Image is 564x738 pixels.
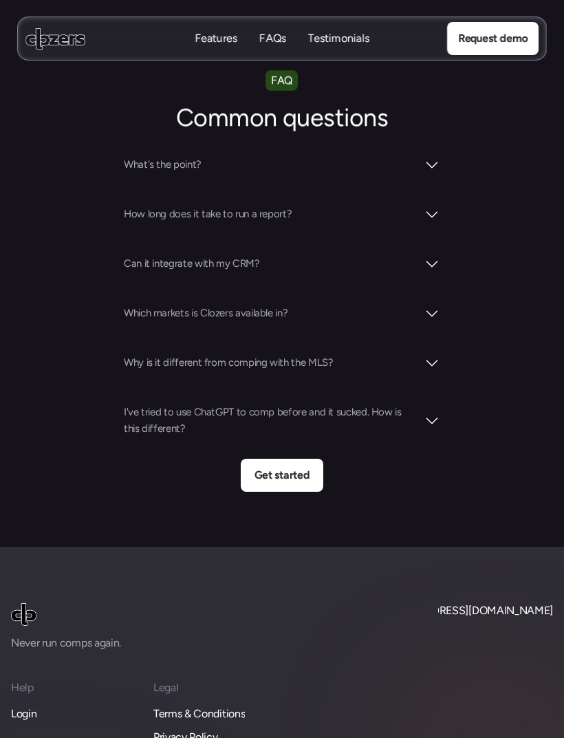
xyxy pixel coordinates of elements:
[308,46,369,61] p: Testimonials
[124,256,417,272] h3: Can it integrate with my CRM?
[153,679,268,697] p: Legal
[308,31,369,47] a: TestimonialsTestimonials
[241,459,323,492] a: Get started
[271,72,292,89] p: FAQ
[195,31,237,47] a: FeaturesFeatures
[124,355,417,371] h3: Why is it different from comping with the MLS?
[124,206,417,222] h3: How long does it take to run a report?
[11,679,126,697] p: Help
[447,22,539,55] a: Request demo
[124,157,417,173] h3: What's the point?
[308,31,369,46] p: Testimonials
[379,602,553,620] p: [EMAIL_ADDRESS][DOMAIN_NAME]
[195,46,237,61] p: Features
[259,31,286,46] p: FAQs
[254,466,310,484] p: Get started
[11,634,204,652] p: Never run comps again.
[458,30,528,47] p: Request demo
[11,705,36,723] a: Login
[259,46,286,61] p: FAQs
[48,101,516,135] h2: Common questions
[195,31,237,46] p: Features
[124,404,417,437] h3: I've tried to use ChatGPT to comp before and it sucked. How is this different?
[124,305,417,321] h3: Which markets is Clozers available in?
[153,705,245,723] a: Terms & Conditions
[259,31,286,47] a: FAQsFAQs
